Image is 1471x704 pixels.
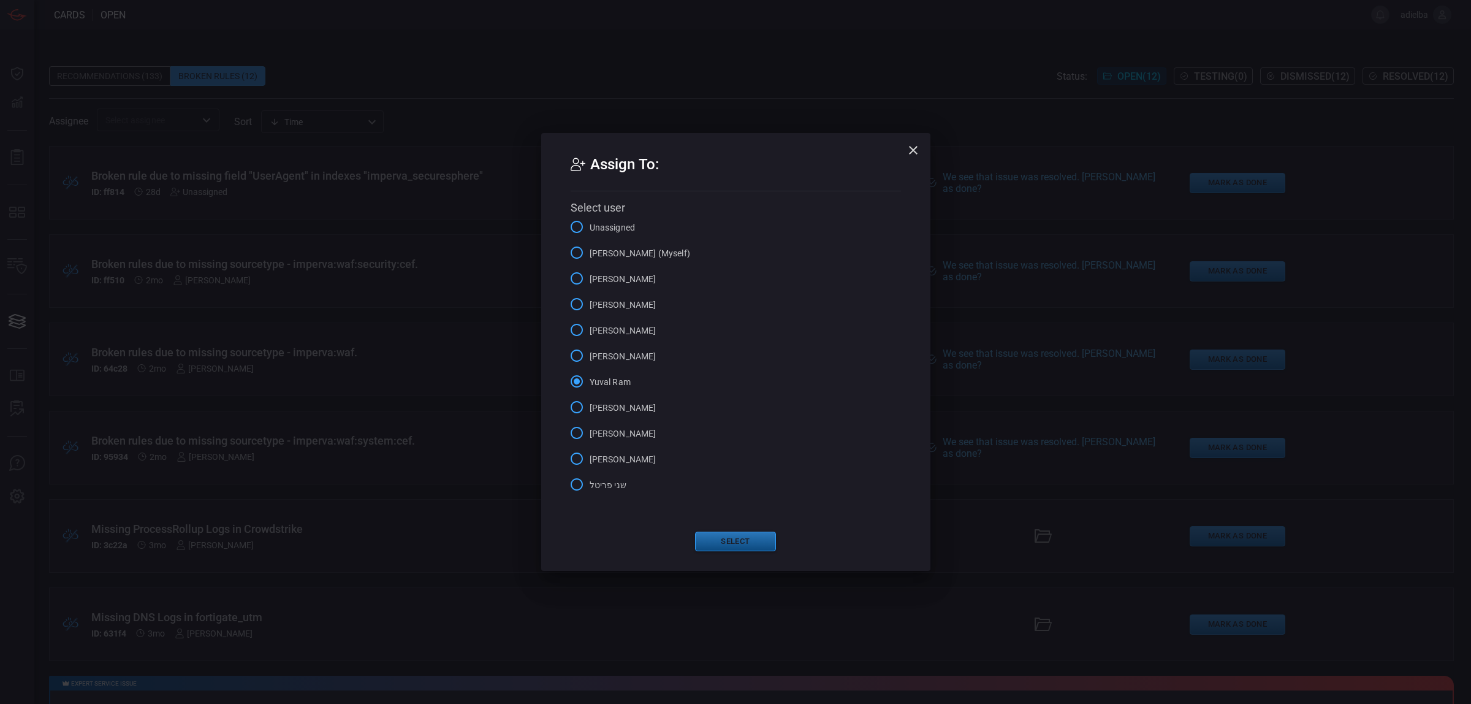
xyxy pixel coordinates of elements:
span: [PERSON_NAME] [590,324,656,337]
span: Unassigned [590,221,636,234]
span: Yuval Ram [590,376,631,389]
button: Select [695,532,776,551]
span: [PERSON_NAME] (Myself) [590,247,690,260]
span: שני פריטל [590,479,626,492]
span: [PERSON_NAME] [590,299,656,312]
span: [PERSON_NAME] [590,273,656,286]
span: [PERSON_NAME] [590,350,656,363]
span: [PERSON_NAME] [590,427,656,440]
span: [PERSON_NAME] [590,402,656,415]
span: Select user [571,201,625,214]
span: [PERSON_NAME] [590,453,656,466]
h2: Assign To: [571,153,901,191]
